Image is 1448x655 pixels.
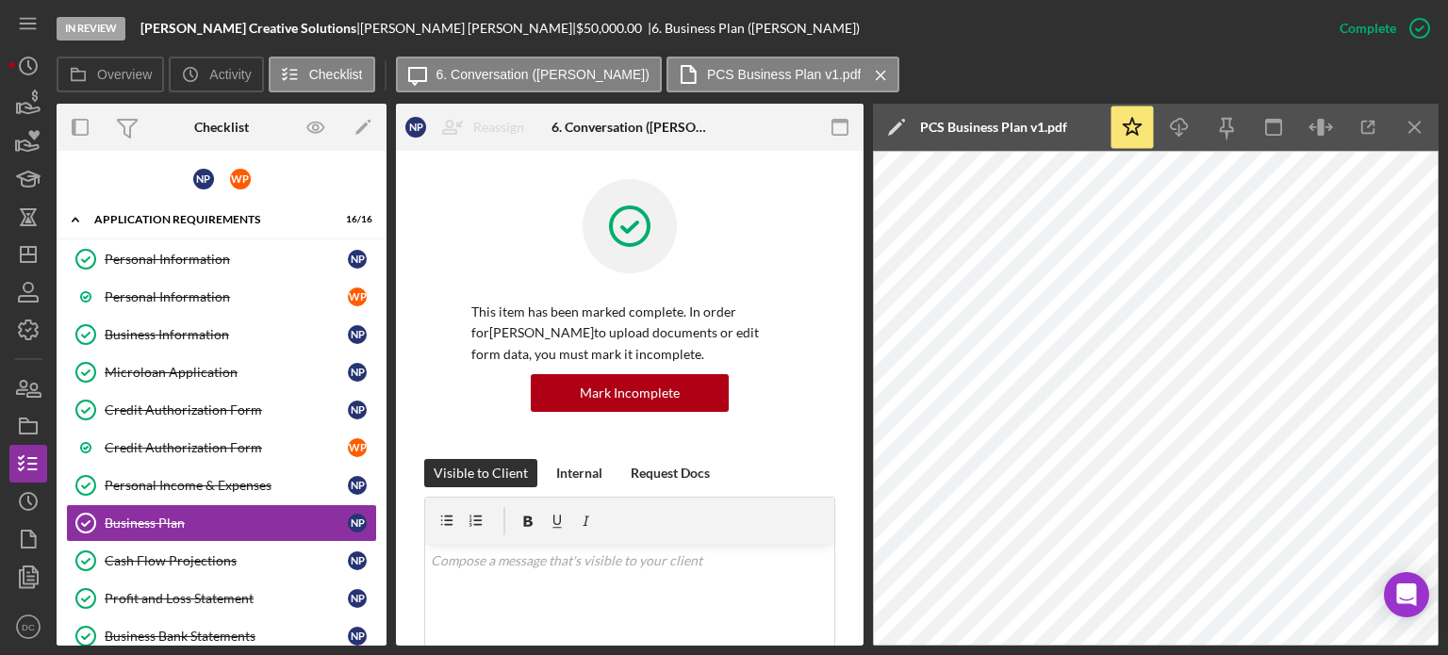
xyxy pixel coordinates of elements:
a: Profit and Loss StatementNP [66,580,377,617]
a: Personal InformationNP [66,240,377,278]
div: Checklist [194,120,249,135]
button: Mark Incomplete [531,374,729,412]
button: Request Docs [621,459,719,487]
button: DC [9,608,47,646]
div: N P [348,551,367,570]
a: Cash Flow ProjectionsNP [66,542,377,580]
div: Open Intercom Messenger [1384,572,1429,617]
label: Overview [97,67,152,82]
div: W P [348,287,367,306]
div: Cash Flow Projections [105,553,348,568]
a: Microloan ApplicationNP [66,353,377,391]
div: Internal [556,459,602,487]
div: | 6. Business Plan ([PERSON_NAME]) [648,21,860,36]
div: PCS Business Plan v1.pdf [920,120,1067,135]
div: Credit Authorization Form [105,402,348,418]
div: Reassign [473,108,524,146]
text: DC [22,622,35,632]
div: In Review [57,17,125,41]
a: Business InformationNP [66,316,377,353]
button: Checklist [269,57,375,92]
p: This item has been marked complete. In order for [PERSON_NAME] to upload documents or edit form d... [471,302,788,365]
label: Activity [209,67,251,82]
div: N P [405,117,426,138]
div: Personal Information [105,252,348,267]
label: PCS Business Plan v1.pdf [707,67,861,82]
a: Business PlanNP [66,504,377,542]
a: Personal Income & ExpensesNP [66,467,377,504]
div: N P [348,627,367,646]
div: Business Bank Statements [105,629,348,644]
div: 16 / 16 [338,214,372,225]
a: Credit Authorization FormWP [66,429,377,467]
button: Activity [169,57,263,92]
div: N P [348,401,367,419]
div: N P [348,589,367,608]
div: [PERSON_NAME] [PERSON_NAME] | [360,21,576,36]
div: W P [230,169,251,189]
div: N P [348,363,367,382]
div: W P [348,438,367,457]
div: N P [348,514,367,532]
div: Visible to Client [434,459,528,487]
a: Personal InformationWP [66,278,377,316]
button: 6. Conversation ([PERSON_NAME]) [396,57,662,92]
div: Personal Information [105,289,348,304]
div: Mark Incomplete [580,374,680,412]
button: Internal [547,459,612,487]
div: Personal Income & Expenses [105,478,348,493]
div: Request Docs [631,459,710,487]
div: Profit and Loss Statement [105,591,348,606]
label: Checklist [309,67,363,82]
div: Complete [1340,9,1396,47]
div: Credit Authorization Form [105,440,348,455]
div: N P [193,169,214,189]
a: Credit Authorization FormNP [66,391,377,429]
div: APPLICATION REQUIREMENTS [94,214,325,225]
div: Microloan Application [105,365,348,380]
button: PCS Business Plan v1.pdf [666,57,899,92]
div: Business Information [105,327,348,342]
div: N P [348,476,367,495]
button: Overview [57,57,164,92]
button: Visible to Client [424,459,537,487]
label: 6. Conversation ([PERSON_NAME]) [436,67,650,82]
div: 6. Conversation ([PERSON_NAME]) [551,120,707,135]
div: | [140,21,360,36]
b: [PERSON_NAME] Creative Solutions [140,20,356,36]
div: N P [348,325,367,344]
div: N P [348,250,367,269]
button: NPReassign [396,108,543,146]
div: Business Plan [105,516,348,531]
button: Complete [1321,9,1439,47]
a: Business Bank StatementsNP [66,617,377,655]
div: $50,000.00 [576,21,648,36]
